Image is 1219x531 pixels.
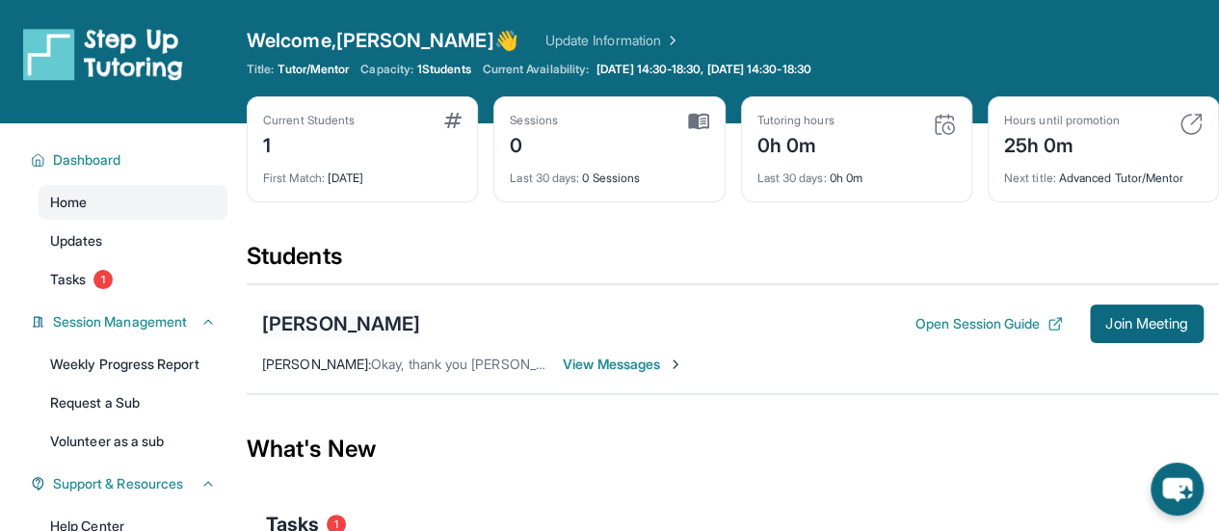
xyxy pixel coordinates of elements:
div: 1 [263,128,355,159]
a: Volunteer as a sub [39,424,227,459]
div: [DATE] [263,159,462,186]
div: 25h 0m [1004,128,1120,159]
div: 0h 0m [757,128,835,159]
span: 1 [93,270,113,289]
span: Tutor/Mentor [278,62,349,77]
button: Session Management [45,312,216,332]
span: 1 Students [417,62,471,77]
img: Chevron Right [661,31,680,50]
img: card [444,113,462,128]
img: Chevron-Right [668,357,683,372]
span: Next title : [1004,171,1056,185]
span: Welcome, [PERSON_NAME] 👋 [247,27,518,54]
span: Last 30 days : [510,171,579,185]
div: 0 [510,128,558,159]
img: card [1179,113,1203,136]
span: First Match : [263,171,325,185]
div: What's New [247,407,1219,491]
span: Title: [247,62,274,77]
button: Join Meeting [1090,305,1204,343]
span: Home [50,193,87,212]
div: 0 Sessions [510,159,708,186]
span: Current Availability: [483,62,589,77]
img: card [933,113,956,136]
div: Students [247,241,1219,283]
span: Session Management [53,312,187,332]
a: Request a Sub [39,385,227,420]
span: Dashboard [53,150,121,170]
a: Home [39,185,227,220]
span: Join Meeting [1105,318,1188,330]
div: Hours until promotion [1004,113,1120,128]
div: [PERSON_NAME] [262,310,420,337]
button: Open Session Guide [915,314,1063,333]
a: [DATE] 14:30-18:30, [DATE] 14:30-18:30 [593,62,815,77]
span: Last 30 days : [757,171,827,185]
div: Sessions [510,113,558,128]
div: 0h 0m [757,159,956,186]
div: Advanced Tutor/Mentor [1004,159,1203,186]
img: card [688,113,709,130]
span: Support & Resources [53,474,183,493]
button: Support & Resources [45,474,216,493]
span: [PERSON_NAME] : [262,356,371,372]
a: Tasks1 [39,262,227,297]
span: [DATE] 14:30-18:30, [DATE] 14:30-18:30 [596,62,811,77]
a: Weekly Progress Report [39,347,227,382]
a: Updates [39,224,227,258]
button: Dashboard [45,150,216,170]
span: Capacity: [360,62,413,77]
div: Tutoring hours [757,113,835,128]
span: View Messages [563,355,683,374]
a: Update Information [545,31,680,50]
div: Current Students [263,113,355,128]
img: logo [23,27,183,81]
button: chat-button [1151,463,1204,516]
span: Updates [50,231,103,251]
span: Tasks [50,270,86,289]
